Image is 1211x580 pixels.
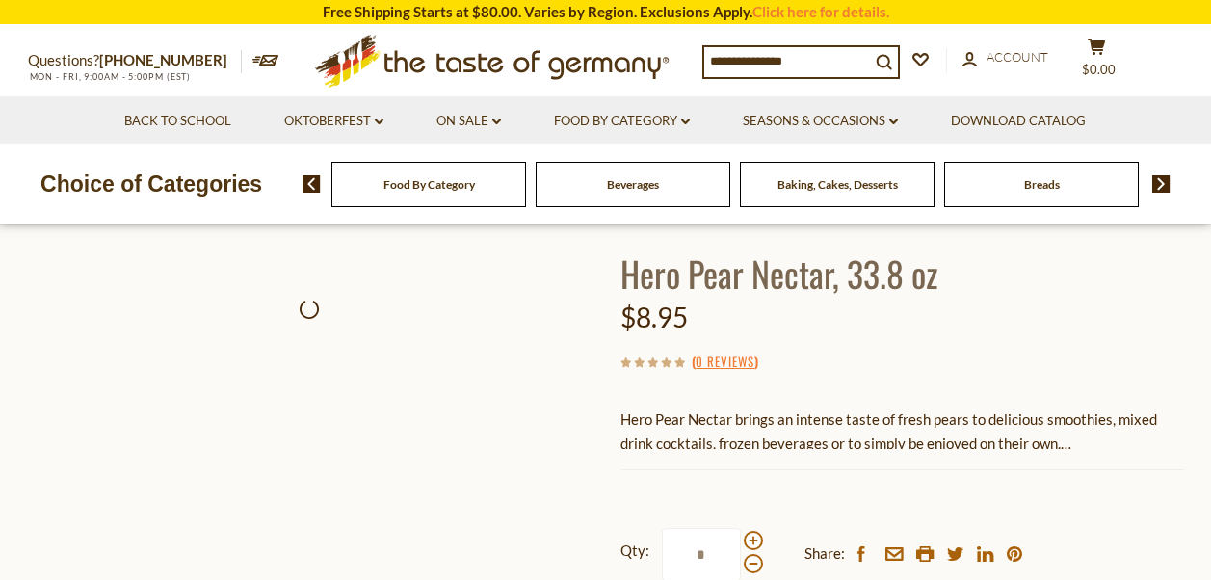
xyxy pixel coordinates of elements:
span: $0.00 [1082,62,1116,77]
a: Oktoberfest [284,111,383,132]
span: Share: [804,541,845,566]
a: Back to School [124,111,231,132]
a: Seasons & Occasions [743,111,898,132]
img: previous arrow [303,175,321,193]
h1: Hero Pear Nectar, 33.8 oz [620,251,1184,295]
a: Breads [1024,177,1060,192]
span: $8.95 [620,301,688,333]
a: Food By Category [383,177,475,192]
span: ( ) [692,352,758,371]
a: Baking, Cakes, Desserts [777,177,898,192]
button: $0.00 [1068,38,1126,86]
a: Account [962,47,1048,68]
p: Hero Pear Nectar brings an intense taste of fresh pears to delicious smoothies, mixed drink cockt... [620,408,1184,456]
a: Beverages [607,177,659,192]
p: Questions? [28,48,242,73]
a: 0 Reviews [696,352,754,373]
a: Download Catalog [951,111,1086,132]
strong: Qty: [620,539,649,563]
span: MON - FRI, 9:00AM - 5:00PM (EST) [28,71,192,82]
a: Food By Category [554,111,690,132]
span: Account [987,49,1048,65]
a: Click here for details. [752,3,889,20]
img: next arrow [1152,175,1171,193]
a: [PHONE_NUMBER] [99,51,227,68]
a: On Sale [436,111,501,132]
